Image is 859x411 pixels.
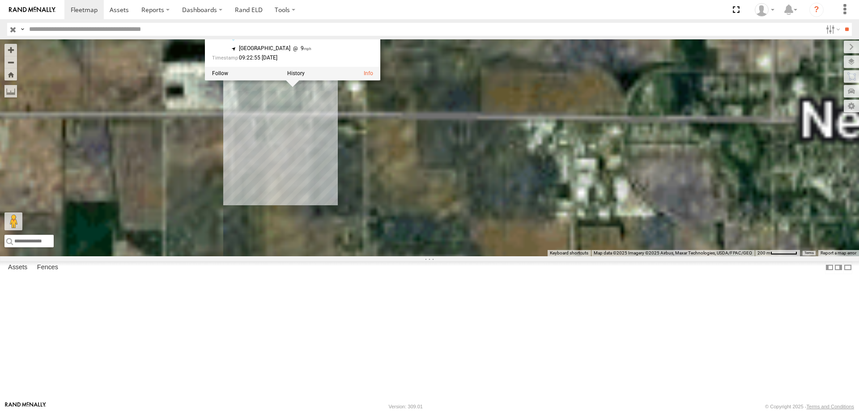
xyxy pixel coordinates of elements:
button: Drag Pegman onto the map to open Street View [4,212,22,230]
i: ? [809,3,824,17]
span: Map data ©2025 Imagery ©2025 Airbus, Maxar Technologies, USDA/FPAC/GEO [594,250,752,255]
label: Search Query [19,23,26,36]
div: Date/time of location update [212,55,355,61]
div: Version: 309.01 [389,404,423,409]
label: Map Settings [844,100,859,112]
span: 200 m [757,250,770,255]
a: Report a map error [821,250,856,255]
button: Keyboard shortcuts [550,250,588,256]
div: Chase Tanke [752,3,778,17]
span: [GEOGRAPHIC_DATA] [239,46,290,52]
label: Hide Summary Table [843,261,852,274]
label: Dock Summary Table to the Left [825,261,834,274]
button: Zoom Home [4,68,17,81]
span: 9 [290,46,312,52]
label: Measure [4,85,17,97]
label: Search Filter Options [822,23,842,36]
button: Map Scale: 200 m per 56 pixels [755,250,800,256]
a: Visit our Website [5,402,46,411]
label: Dock Summary Table to the Right [834,261,843,274]
label: View Asset History [287,70,305,76]
button: Zoom out [4,56,17,68]
button: Zoom in [4,44,17,56]
a: Terms (opens in new tab) [804,251,814,255]
label: Realtime tracking of Asset [212,70,228,76]
div: © Copyright 2025 - [765,404,854,409]
label: Assets [4,261,32,274]
label: Fences [33,261,63,274]
a: View Asset Details [364,70,373,76]
a: Terms and Conditions [807,404,854,409]
img: rand-logo.svg [9,7,55,13]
